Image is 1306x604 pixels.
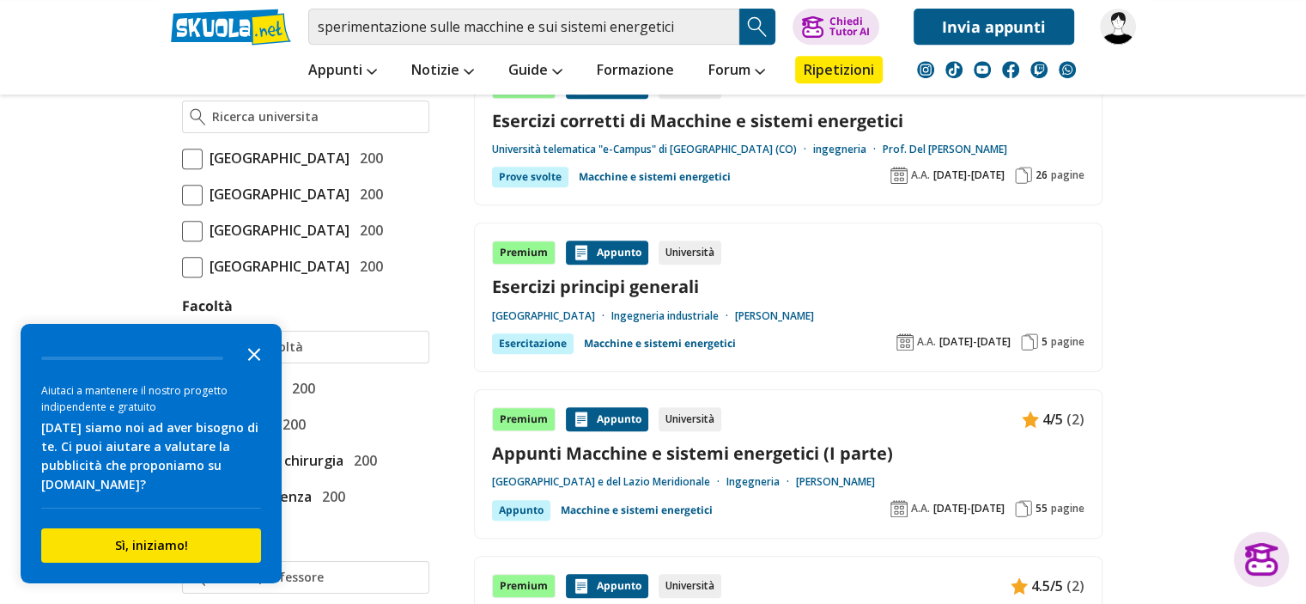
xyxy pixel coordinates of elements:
a: Appunti Macchine e sistemi energetici (I parte) [492,442,1084,465]
input: Ricerca professore [212,569,421,586]
span: 200 [315,485,345,508]
img: instagram [917,61,934,78]
div: Università [659,407,721,431]
a: Invia appunti [914,9,1074,45]
a: Ingegneria [726,475,796,489]
a: Ripetizioni [795,56,883,83]
div: Appunto [566,241,648,265]
a: ingegneria [813,143,883,156]
div: Premium [492,407,556,431]
span: (2) [1066,408,1084,430]
img: Appunti contenuto [573,577,590,595]
span: (2) [1066,575,1084,597]
div: Aiutaci a mantenere il nostro progetto indipendente e gratuito [41,382,261,415]
span: [DATE]-[DATE] [933,502,1005,516]
span: pagine [1051,335,1084,349]
a: Esercizi principi generali [492,275,1084,298]
span: 4/5 [1042,408,1063,430]
a: Notizie [407,56,478,87]
img: Appunti contenuto [573,411,590,428]
a: [GEOGRAPHIC_DATA] [492,309,611,323]
button: ChiediTutor AI [793,9,879,45]
span: [DATE]-[DATE] [939,335,1011,349]
span: 200 [347,449,377,472]
div: Appunto [566,407,648,431]
a: Appunti [304,56,381,87]
span: A.A. [911,168,930,182]
div: Appunto [566,574,648,598]
span: pagine [1051,168,1084,182]
span: pagine [1051,502,1084,516]
img: Anno accademico [890,167,908,184]
span: [GEOGRAPHIC_DATA] [203,219,349,241]
a: Guide [504,56,567,87]
a: Forum [704,56,769,87]
button: Close the survey [237,336,271,370]
img: youtube [974,61,991,78]
span: [GEOGRAPHIC_DATA] [203,183,349,205]
span: A.A. [917,335,936,349]
span: 26 [1036,168,1048,182]
span: 200 [353,147,383,169]
img: tiktok [945,61,963,78]
img: facebook [1002,61,1019,78]
img: Anno accademico [896,333,914,351]
span: 200 [353,255,383,278]
span: [DATE]-[DATE] [933,168,1005,182]
div: Università [659,574,721,598]
span: 4.5/5 [1031,575,1063,597]
img: Appunti contenuto [1022,411,1039,428]
input: Ricerca facoltà [212,339,421,356]
a: [PERSON_NAME] [735,309,814,323]
span: 200 [353,183,383,205]
img: Appunti contenuto [1011,577,1028,595]
span: 55 [1036,502,1048,516]
a: [PERSON_NAME] [796,475,875,489]
div: Chiedi Tutor AI [829,16,869,37]
img: Pagine [1015,500,1032,517]
img: Anno accademico [890,500,908,517]
a: Ingegneria industriale [611,309,735,323]
button: Sì, iniziamo! [41,528,261,563]
a: Macchine e sistemi energetici [561,500,713,521]
img: Appunti contenuto [573,244,590,261]
div: Premium [492,241,556,265]
img: Pagine [1021,333,1038,351]
img: Pagine [1015,167,1032,184]
div: [DATE] siamo noi ad aver bisogno di te. Ci puoi aiutare a valutare la pubblicità che proponiamo s... [41,418,261,494]
img: Cerca appunti, riassunti o versioni [744,14,770,40]
span: 5 [1042,335,1048,349]
span: 200 [353,219,383,241]
div: Appunto [492,500,550,521]
a: Formazione [592,56,678,87]
span: [GEOGRAPHIC_DATA] [203,255,349,278]
a: Esercizi corretti di Macchine e sistemi energetici [492,109,1084,132]
button: Search Button [739,9,775,45]
a: Prof. Del [PERSON_NAME] [883,143,1007,156]
a: Macchine e sistemi energetici [579,167,731,187]
input: Ricerca universita [212,108,421,125]
label: Facoltà [182,296,233,315]
img: tbonciani23 [1100,9,1136,45]
div: Prove svolte [492,167,568,187]
div: Premium [492,574,556,598]
div: Università [659,241,721,265]
span: 200 [285,377,315,400]
span: [GEOGRAPHIC_DATA] [203,147,349,169]
span: A.A. [911,502,930,516]
img: WhatsApp [1059,61,1076,78]
div: Esercitazione [492,333,574,354]
img: twitch [1030,61,1048,78]
a: Università telematica "e-Campus" di [GEOGRAPHIC_DATA] (CO) [492,143,813,156]
a: Macchine e sistemi energetici [584,333,736,354]
a: [GEOGRAPHIC_DATA] e del Lazio Meridionale [492,475,726,489]
input: Cerca appunti, riassunti o versioni [308,9,739,45]
img: Ricerca universita [190,108,206,125]
div: Survey [21,324,282,583]
span: 200 [276,413,306,436]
